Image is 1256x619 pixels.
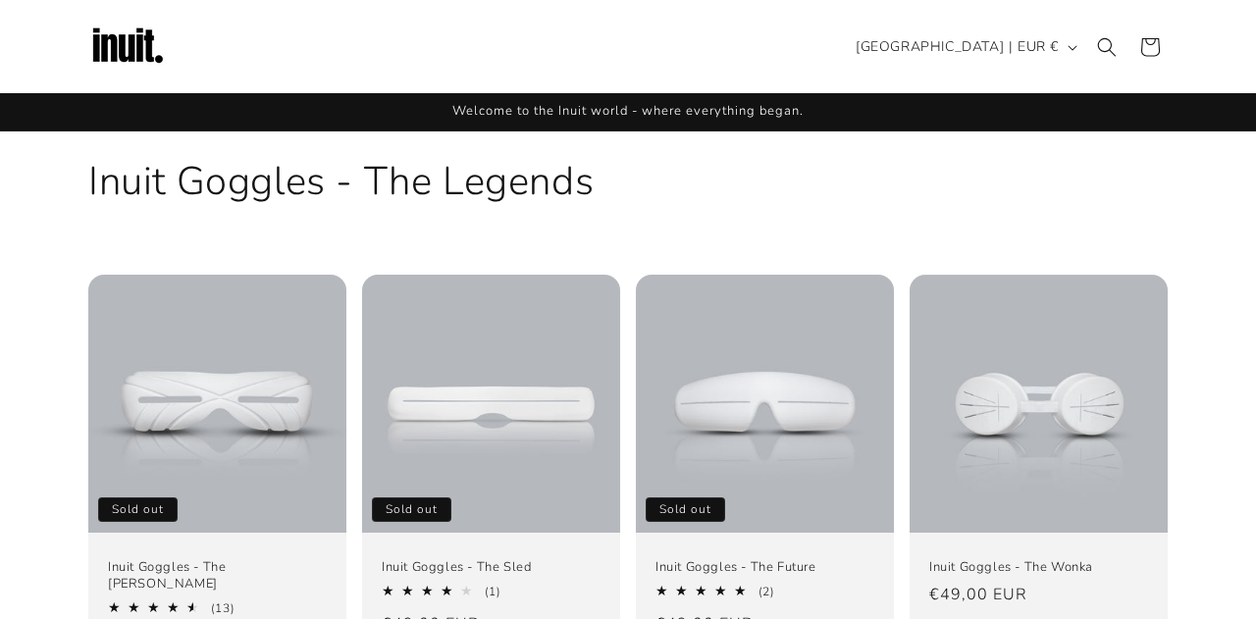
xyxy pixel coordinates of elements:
[88,93,1168,130] div: Announcement
[856,36,1059,57] span: [GEOGRAPHIC_DATA] | EUR €
[382,559,601,576] a: Inuit Goggles - The Sled
[452,102,804,120] span: Welcome to the Inuit world - where everything began.
[108,559,327,593] a: Inuit Goggles - The [PERSON_NAME]
[88,156,1168,207] h1: Inuit Goggles - The Legends
[88,8,167,86] img: Inuit Logo
[929,559,1148,576] a: Inuit Goggles - The Wonka
[655,559,874,576] a: Inuit Goggles - The Future
[844,28,1085,66] button: [GEOGRAPHIC_DATA] | EUR €
[1085,26,1128,69] summary: Search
